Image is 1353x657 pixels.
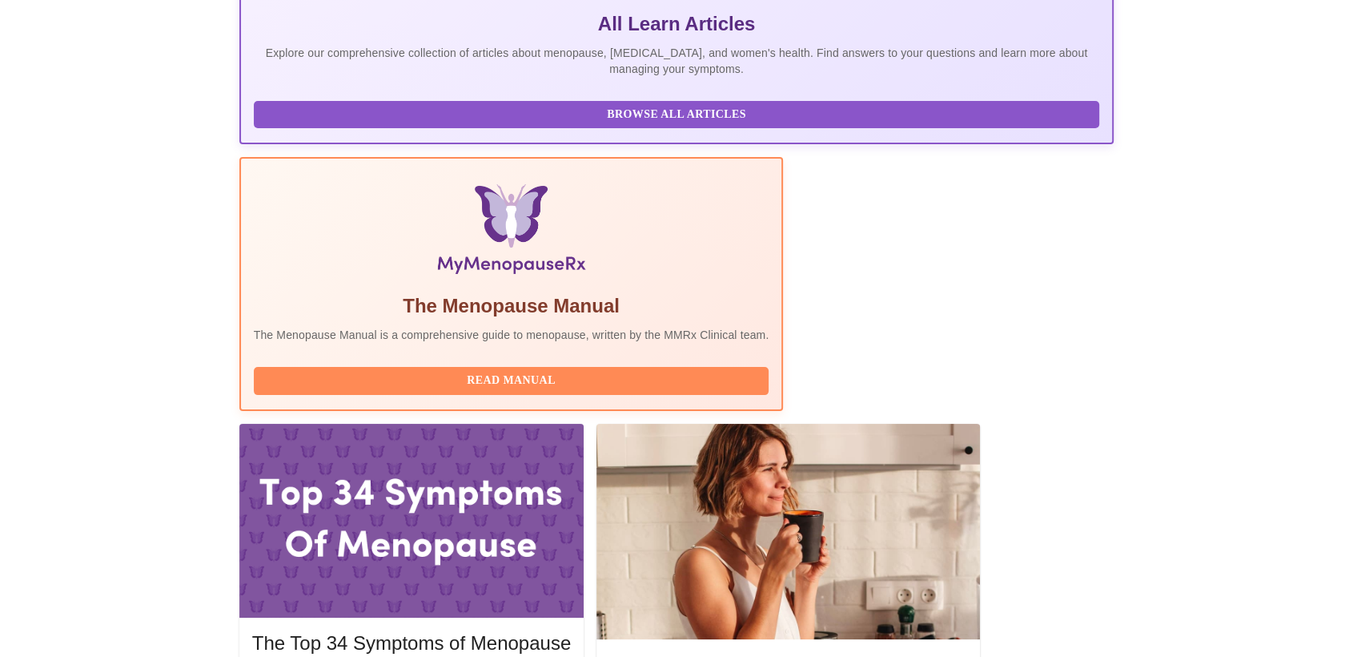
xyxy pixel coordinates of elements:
h5: All Learn Articles [254,11,1100,37]
a: Read Manual [254,373,773,386]
a: Browse All Articles [254,107,1104,120]
span: Browse All Articles [270,105,1084,125]
span: Read Manual [270,371,753,391]
img: Menopause Manual [335,184,687,280]
button: Browse All Articles [254,101,1100,129]
p: Explore our comprehensive collection of articles about menopause, [MEDICAL_DATA], and women's hea... [254,45,1100,77]
h5: The Top 34 Symptoms of Menopause [252,631,571,656]
button: Read Manual [254,367,769,395]
h5: The Menopause Manual [254,293,769,319]
p: The Menopause Manual is a comprehensive guide to menopause, written by the MMRx Clinical team. [254,327,769,343]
